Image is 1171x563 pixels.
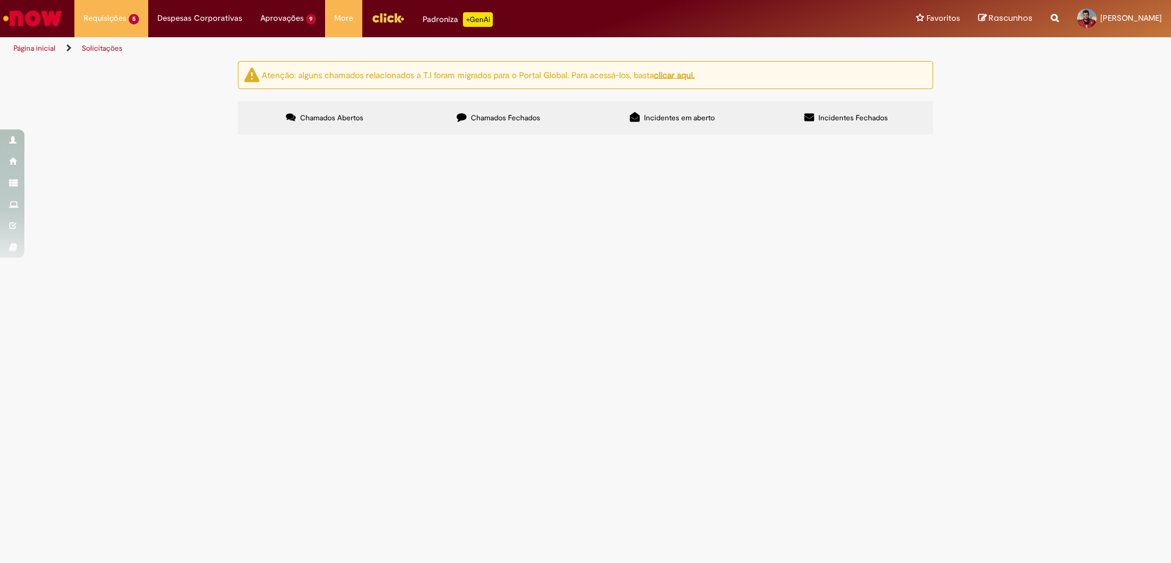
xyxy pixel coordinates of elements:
span: Aprovações [260,12,304,24]
a: Página inicial [13,43,56,53]
ng-bind-html: Atenção: alguns chamados relacionados a T.I foram migrados para o Portal Global. Para acessá-los,... [262,69,695,80]
img: click_logo_yellow_360x200.png [371,9,404,27]
a: clicar aqui. [654,69,695,80]
span: Chamados Abertos [300,113,363,123]
span: Chamados Fechados [471,113,540,123]
span: Incidentes Fechados [818,113,888,123]
p: +GenAi [463,12,493,27]
ul: Trilhas de página [9,37,772,60]
span: Favoritos [926,12,960,24]
span: Rascunhos [989,12,1033,24]
span: [PERSON_NAME] [1100,13,1162,23]
a: Rascunhos [978,13,1033,24]
img: ServiceNow [1,6,64,31]
span: Requisições [84,12,126,24]
span: 9 [306,14,317,24]
a: Solicitações [82,43,123,53]
span: Despesas Corporativas [157,12,242,24]
div: Padroniza [423,12,493,27]
span: Incidentes em aberto [644,113,715,123]
span: 5 [129,14,139,24]
span: More [334,12,353,24]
